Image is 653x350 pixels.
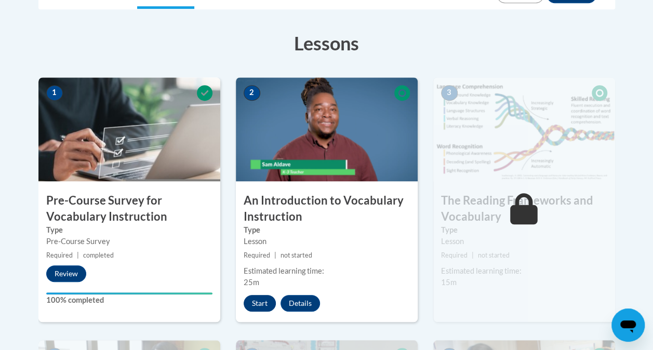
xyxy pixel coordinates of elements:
span: 3 [441,85,458,101]
iframe: Button to launch messaging window [611,308,645,342]
button: Details [281,295,320,312]
img: Course Image [433,77,615,181]
span: completed [83,251,114,259]
button: Start [244,295,276,312]
h3: Lessons [38,30,615,56]
span: | [274,251,276,259]
div: Estimated learning time: [244,265,410,277]
span: not started [281,251,312,259]
label: 100% completed [46,294,212,306]
h3: The Reading Frameworks and Vocabulary [433,193,615,225]
span: Required [441,251,468,259]
label: Type [46,224,212,236]
button: Review [46,265,86,282]
span: 25m [244,278,259,287]
span: 15m [441,278,457,287]
div: Pre-Course Survey [46,236,212,247]
span: not started [478,251,510,259]
label: Type [244,224,410,236]
span: | [77,251,79,259]
h3: Pre-Course Survey for Vocabulary Instruction [38,193,220,225]
div: Estimated learning time: [441,265,607,277]
span: | [472,251,474,259]
span: Required [244,251,270,259]
span: 1 [46,85,63,101]
label: Type [441,224,607,236]
div: Lesson [441,236,607,247]
div: Lesson [244,236,410,247]
span: 2 [244,85,260,101]
div: Your progress [46,292,212,294]
img: Course Image [38,77,220,181]
img: Course Image [236,77,418,181]
h3: An Introduction to Vocabulary Instruction [236,193,418,225]
span: Required [46,251,73,259]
